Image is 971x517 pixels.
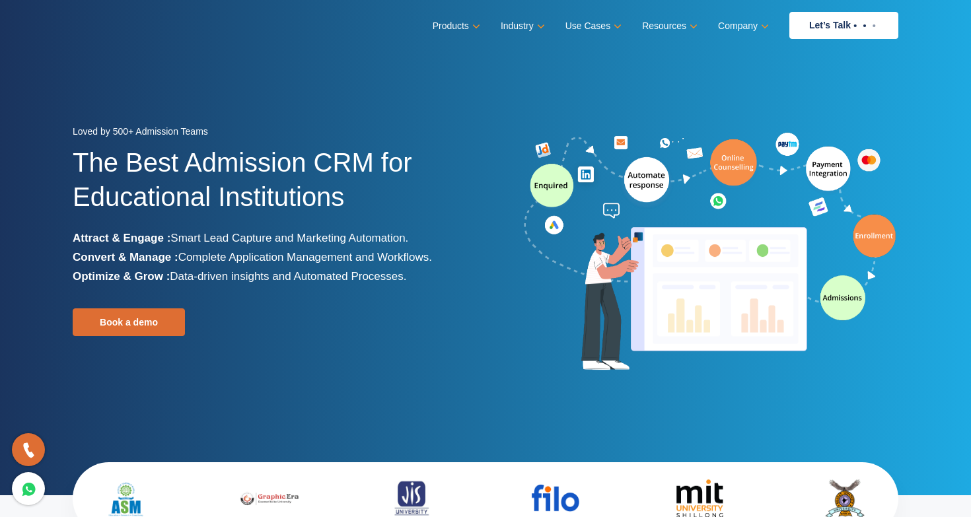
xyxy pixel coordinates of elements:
[501,17,542,36] a: Industry
[170,232,408,244] span: Smart Lead Capture and Marketing Automation.
[642,17,695,36] a: Resources
[73,232,170,244] b: Attract & Engage :
[433,17,478,36] a: Products
[718,17,766,36] a: Company
[178,251,432,263] span: Complete Application Management and Workflows.
[73,122,476,145] div: Loved by 500+ Admission Teams
[73,251,178,263] b: Convert & Manage :
[565,17,619,36] a: Use Cases
[789,12,898,39] a: Let’s Talk
[170,270,406,283] span: Data-driven insights and Automated Processes.
[73,145,476,228] h1: The Best Admission CRM for Educational Institutions
[73,308,185,336] a: Book a demo
[522,129,898,376] img: admission-software-home-page-header
[73,270,170,283] b: Optimize & Grow :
